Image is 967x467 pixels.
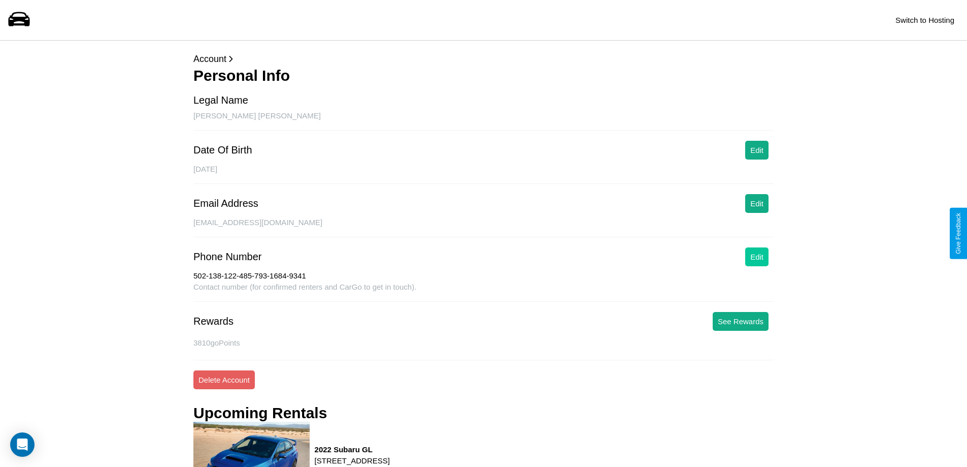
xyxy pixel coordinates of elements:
div: Open Intercom Messenger [10,432,35,457]
div: Legal Name [193,95,248,106]
div: Give Feedback [955,213,962,254]
div: [EMAIL_ADDRESS][DOMAIN_NAME] [193,218,774,237]
div: [DATE] [193,165,774,184]
button: See Rewards [713,312,769,331]
div: [PERSON_NAME] [PERSON_NAME] [193,111,774,131]
div: Date Of Birth [193,144,252,156]
h3: 2022 Subaru GL [315,445,390,454]
p: 3810 goPoints [193,336,774,350]
p: Account [193,51,774,67]
button: Edit [745,141,769,160]
h3: Personal Info [193,67,774,84]
div: Rewards [193,316,234,327]
div: 502-138-122-485-793-1684-9341 [193,271,774,283]
div: Email Address [193,198,258,209]
div: Phone Number [193,251,262,263]
button: Edit [745,194,769,213]
div: Contact number (for confirmed renters and CarGo to get in touch). [193,283,774,302]
button: Delete Account [193,370,255,389]
h3: Upcoming Rentals [193,404,327,422]
button: Switch to Hosting [890,11,959,29]
button: Edit [745,247,769,266]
